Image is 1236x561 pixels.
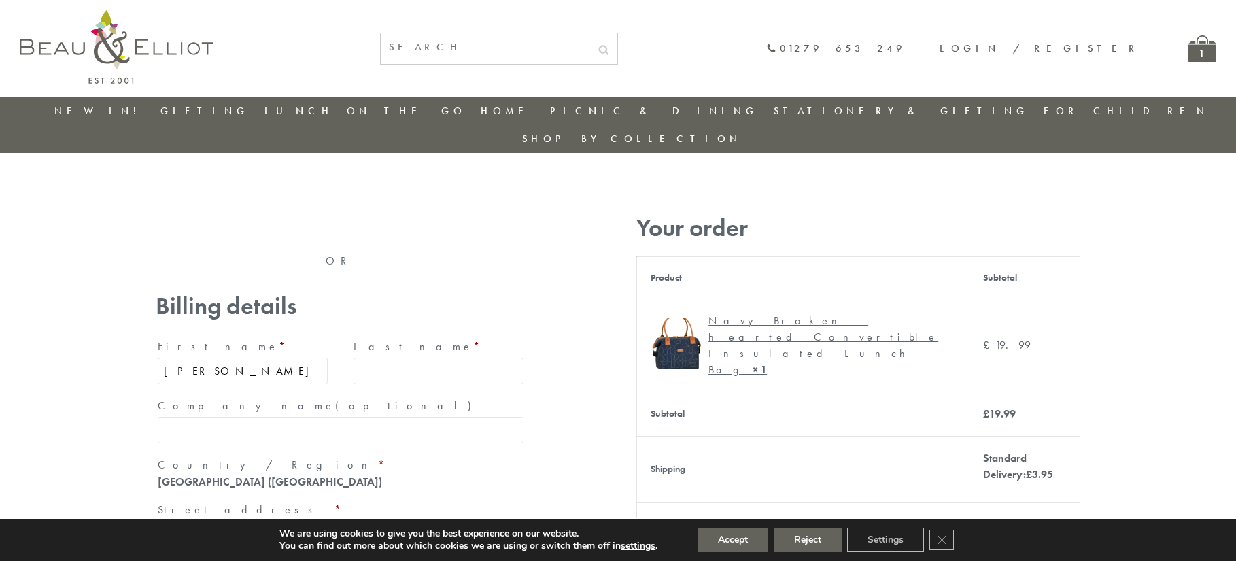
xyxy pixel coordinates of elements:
label: Last name [354,336,523,358]
a: Picnic & Dining [550,104,758,118]
button: Settings [847,528,924,552]
button: Accept [698,528,768,552]
button: Close GDPR Cookie Banner [929,530,954,550]
h3: Your order [636,214,1080,242]
label: Street address [158,499,523,521]
label: Standard Delivery: [983,451,1053,481]
iframe: Secure express checkout frame [153,209,528,241]
label: Company name [158,395,523,417]
span: £ [983,407,989,421]
a: Gifting [160,104,249,118]
a: 01279 653 249 [766,43,906,54]
th: Subtotal [969,256,1080,299]
label: Country / Region [158,454,523,476]
strong: [GEOGRAPHIC_DATA] ([GEOGRAPHIC_DATA]) [158,475,382,489]
a: Shop by collection [522,132,742,146]
th: Subtotal [637,392,969,436]
bdi: 19.99 [983,338,1031,352]
strong: × 1 [753,362,767,377]
span: £ [983,338,995,352]
span: (optional) [335,398,479,413]
a: Navy Broken-hearted Convertible Insulated Lunch Bag Navy Broken-hearted Convertible Insulated Lun... [651,313,955,378]
bdi: 3.95 [1026,467,1053,481]
th: Product [637,256,969,299]
th: Shipping [637,436,969,502]
img: logo [20,10,213,84]
input: SEARCH [381,33,590,61]
p: You can find out more about which cookies we are using or switch them off in . [279,540,657,552]
a: For Children [1044,104,1209,118]
h3: Billing details [156,292,526,320]
button: settings [621,540,655,552]
p: We are using cookies to give you the best experience on our website. [279,528,657,540]
a: 1 [1188,35,1216,62]
label: First name [158,336,328,358]
bdi: 19.99 [983,407,1016,421]
a: Stationery & Gifting [774,104,1029,118]
span: £ [983,517,989,531]
div: Navy Broken-hearted Convertible Insulated Lunch Bag [708,313,945,378]
img: Navy Broken-hearted Convertible Insulated Lunch Bag [651,318,702,369]
p: — OR — [156,255,526,267]
a: Login / Register [940,41,1141,55]
span: £ [1026,467,1032,481]
button: Reject [774,528,842,552]
a: Home [481,104,535,118]
bdi: 23.94 [983,517,1016,531]
a: New in! [54,104,145,118]
a: Lunch On The Go [264,104,466,118]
